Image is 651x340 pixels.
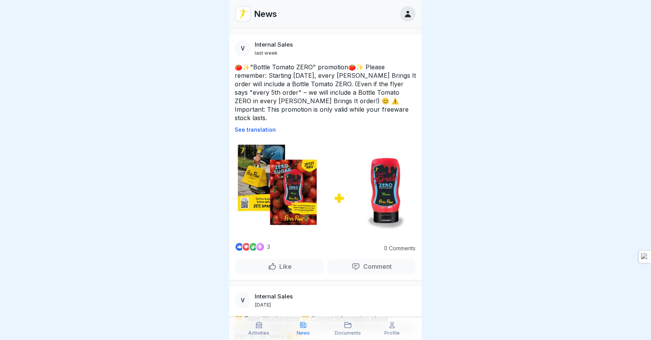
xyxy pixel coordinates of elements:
font: Comment [363,263,392,270]
font: Like [279,263,292,270]
font: Profile [384,330,400,336]
font: [DATE] [255,301,271,308]
font: News [254,9,277,19]
font: News [297,330,310,336]
font: last week [255,50,277,56]
font: 🍅✨"Bottle Tomato ZERO" promotion🍅✨ Please remember: Starting [DATE], every [PERSON_NAME] Brings I... [235,63,418,122]
font: 3 [267,243,270,250]
font: Documents [335,330,361,336]
font: V [241,45,245,52]
font: 💛 Team Wochenpost 💛 Current information about [PERSON_NAME] for the current week. We wish you a g... [235,315,416,340]
font: Activities [248,330,269,336]
img: Post Image [229,139,422,236]
font: 0 Comments [384,245,416,251]
font: Internal Sales [255,293,293,300]
font: V [241,297,245,303]
font: Internal Sales [255,41,293,48]
font: See translation [235,126,276,133]
img: vd4jgc378hxa8p7qw0fvrl7x.png [236,7,250,21]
